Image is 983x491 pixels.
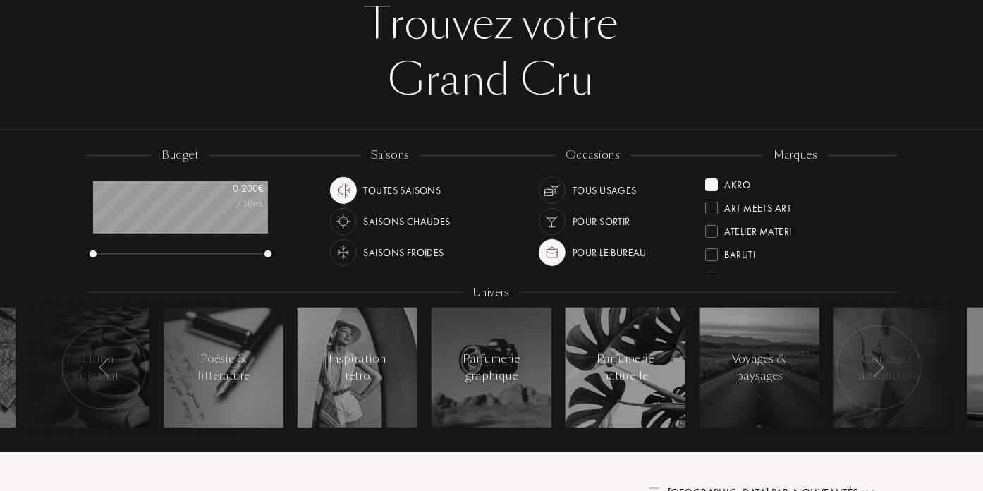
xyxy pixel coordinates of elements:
[873,358,884,377] img: arr_left.svg
[542,243,562,262] img: usage_occasion_work.svg
[152,147,209,164] div: budget
[463,285,520,301] div: Univers
[328,351,388,384] div: Inspiration rétro
[334,212,353,231] img: usage_season_hot_white.svg
[725,266,795,285] div: Binet-Papillon
[725,196,791,215] div: Art Meets Art
[364,177,441,204] div: Toutes saisons
[596,351,656,384] div: Parfumerie naturelle
[573,177,637,204] div: Tous usages
[361,147,420,164] div: saisons
[764,147,827,164] div: marques
[573,239,647,266] div: Pour le bureau
[725,219,792,238] div: Atelier Materi
[194,181,264,196] div: 0 - 200 €
[194,196,264,211] div: /50mL
[334,181,353,200] img: usage_season_average.svg
[97,52,886,109] div: Grand Cru
[730,351,790,384] div: Voyages & paysages
[573,208,630,235] div: Pour sortir
[556,147,630,164] div: occasions
[462,351,522,384] div: Parfumerie graphique
[334,243,353,262] img: usage_season_cold_white.svg
[725,243,756,262] div: Baruti
[99,358,110,377] img: arr_left.svg
[364,239,444,266] div: Saisons froides
[542,212,562,231] img: usage_occasion_party_white.svg
[725,173,751,192] div: Akro
[542,181,562,200] img: usage_occasion_all_white.svg
[364,208,451,235] div: Saisons chaudes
